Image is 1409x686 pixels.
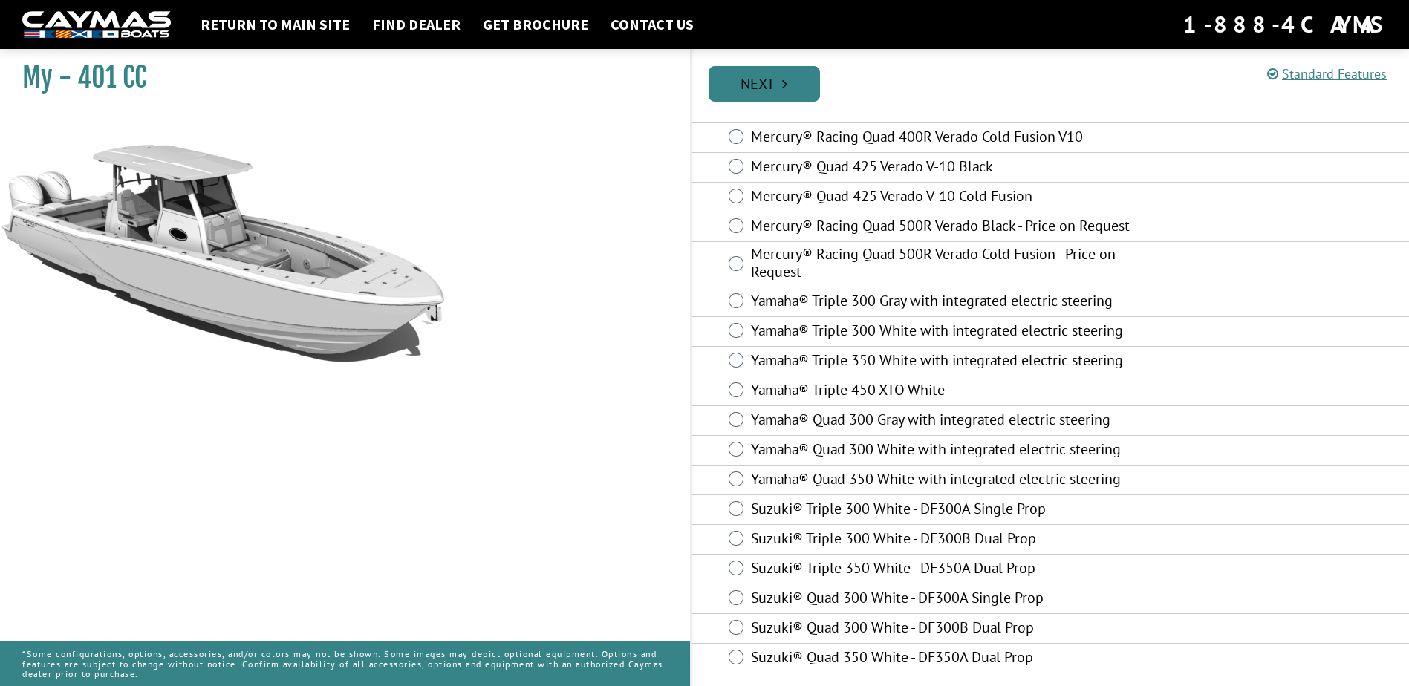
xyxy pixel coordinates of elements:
[22,61,653,94] h1: My - 401 CC
[751,529,1146,551] label: Suzuki® Triple 300 White - DF300B Dual Prop
[751,157,1146,179] label: Mercury® Quad 425 Verado V-10 Black
[751,321,1146,343] label: Yamaha® Triple 300 White with integrated electric steering
[751,128,1146,149] label: Mercury® Racing Quad 400R Verado Cold Fusion V10
[193,15,357,34] a: Return to main site
[603,15,701,34] a: Contact Us
[751,381,1146,402] label: Yamaha® Triple 450 XTO White
[22,641,668,686] p: *Some configurations, options, accessories, and/or colors may not be shown. Some images may depic...
[751,500,1146,521] label: Suzuki® Triple 300 White - DF300A Single Prop
[751,411,1146,432] label: Yamaha® Quad 300 Gray with integrated electric steering
[1267,65,1387,82] a: Standard Features
[22,11,171,39] img: white-logo-c9c8dbefe5ff5ceceb0f0178aa75bf4bb51f6bca0971e226c86eb53dfe498488.png
[751,559,1146,581] label: Suzuki® Triple 350 White - DF350A Dual Prop
[751,187,1146,209] label: Mercury® Quad 425 Verado V-10 Cold Fusion
[751,618,1146,640] label: Suzuki® Quad 300 White - DF300B Dual Prop
[475,15,596,34] a: Get Brochure
[751,245,1146,284] label: Mercury® Racing Quad 500R Verado Cold Fusion - Price on Request
[751,589,1146,610] label: Suzuki® Quad 300 White - DF300A Single Prop
[751,648,1146,670] label: Suzuki® Quad 350 White - DF350A Dual Prop
[751,470,1146,491] label: Yamaha® Quad 350 White with integrated electric steering
[751,217,1146,238] label: Mercury® Racing Quad 500R Verado Black - Price on Request
[1183,8,1387,41] div: 1-888-4CAYMAS
[751,351,1146,373] label: Yamaha® Triple 350 White with integrated electric steering
[751,292,1146,313] label: Yamaha® Triple 300 Gray with integrated electric steering
[751,440,1146,462] label: Yamaha® Quad 300 White with integrated electric steering
[709,66,820,102] a: Next
[365,15,468,34] a: Find Dealer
